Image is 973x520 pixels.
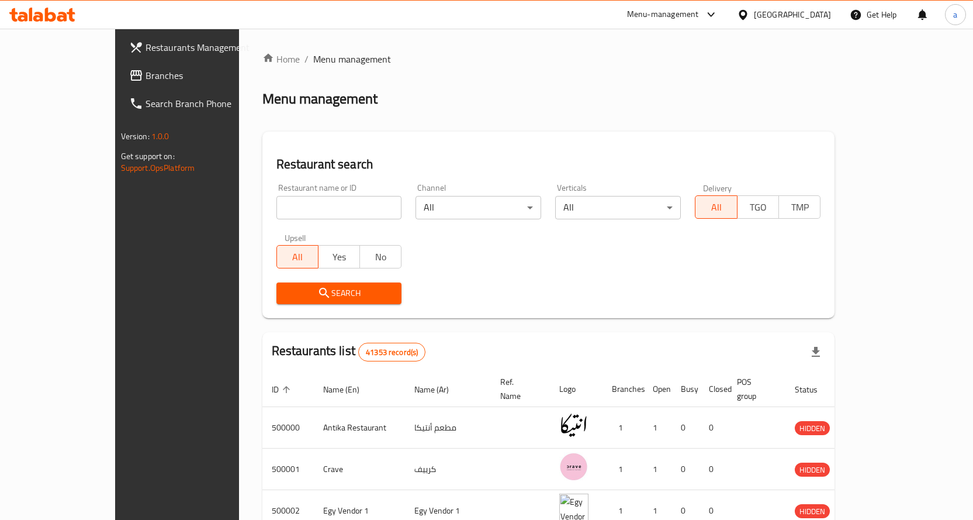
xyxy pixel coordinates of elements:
[314,407,405,449] td: Antika Restaurant
[795,421,830,435] div: HIDDEN
[262,89,378,108] h2: Menu management
[784,199,816,216] span: TMP
[120,89,278,118] a: Search Branch Phone
[671,371,700,407] th: Busy
[603,371,643,407] th: Branches
[559,411,588,440] img: Antika Restaurant
[304,52,309,66] li: /
[314,449,405,490] td: Crave
[146,40,268,54] span: Restaurants Management
[365,249,397,266] span: No
[405,407,491,449] td: مطعم أنتيكا
[414,383,464,397] span: Name (Ar)
[700,371,728,407] th: Closed
[405,449,491,490] td: كرييف
[700,199,732,216] span: All
[121,160,195,175] a: Support.OpsPlatform
[500,375,536,403] span: Ref. Name
[737,375,771,403] span: POS group
[603,407,643,449] td: 1
[318,245,360,268] button: Yes
[120,33,278,61] a: Restaurants Management
[276,283,402,304] button: Search
[121,149,175,164] span: Get support on:
[795,422,830,435] span: HIDDEN
[742,199,774,216] span: TGO
[151,129,169,144] span: 1.0.0
[559,452,588,481] img: Crave
[282,249,314,266] span: All
[272,342,426,361] h2: Restaurants list
[323,383,375,397] span: Name (En)
[550,371,603,407] th: Logo
[120,61,278,89] a: Branches
[671,407,700,449] td: 0
[700,449,728,490] td: 0
[276,245,318,268] button: All
[121,129,150,144] span: Version:
[603,449,643,490] td: 1
[802,338,830,366] div: Export file
[643,407,671,449] td: 1
[795,463,830,477] span: HIDDEN
[276,196,402,219] input: Search for restaurant name or ID..
[555,196,681,219] div: All
[795,463,830,477] div: HIDDEN
[313,52,391,66] span: Menu management
[754,8,831,21] div: [GEOGRAPHIC_DATA]
[795,504,830,518] div: HIDDEN
[358,343,425,361] div: Total records count
[700,407,728,449] td: 0
[276,156,821,173] h2: Restaurant search
[359,245,401,268] button: No
[286,286,393,301] span: Search
[272,383,294,397] span: ID
[795,505,830,518] span: HIDDEN
[795,383,833,397] span: Status
[415,196,541,219] div: All
[643,371,671,407] th: Open
[146,68,268,82] span: Branches
[285,233,306,242] label: Upsell
[146,97,268,111] span: Search Branch Phone
[627,8,699,22] div: Menu-management
[737,195,779,219] button: TGO
[703,184,732,192] label: Delivery
[953,8,957,21] span: a
[643,449,671,490] td: 1
[262,52,300,66] a: Home
[262,449,314,490] td: 500001
[262,407,314,449] td: 500000
[695,195,737,219] button: All
[359,347,425,358] span: 41353 record(s)
[262,52,835,66] nav: breadcrumb
[323,249,355,266] span: Yes
[671,449,700,490] td: 0
[778,195,820,219] button: TMP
